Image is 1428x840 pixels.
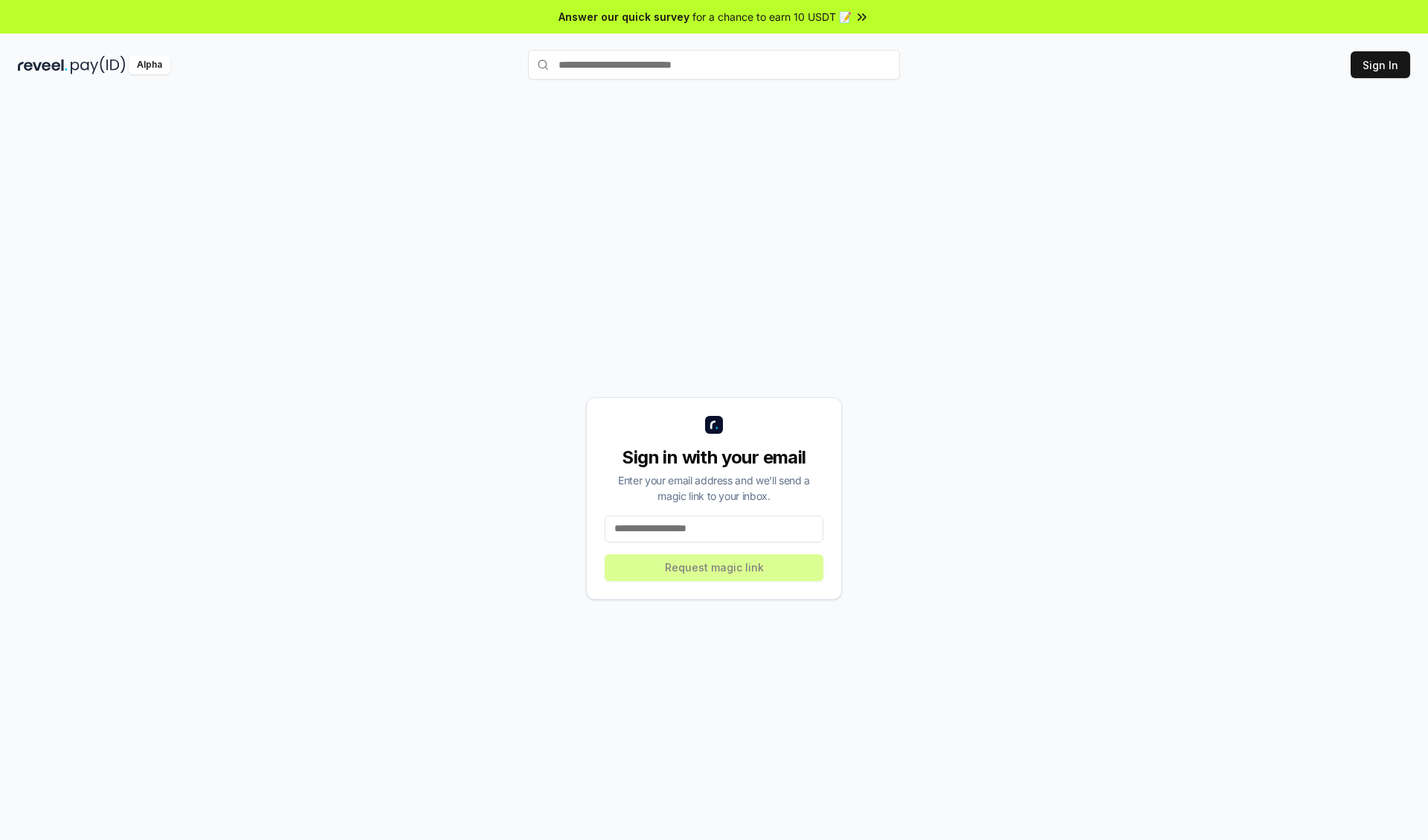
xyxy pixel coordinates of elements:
div: Alpha [129,56,170,74]
img: logo_small [705,416,723,434]
div: Enter your email address and we’ll send a magic link to your inbox. [605,472,823,504]
span: for a chance to earn 10 USDT 📝 [692,9,852,25]
button: Sign In [1351,51,1410,78]
div: Sign in with your email [605,446,823,469]
img: reveel_dark [18,56,68,74]
span: Answer our quick survey [559,9,689,25]
img: pay_id [71,56,126,74]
